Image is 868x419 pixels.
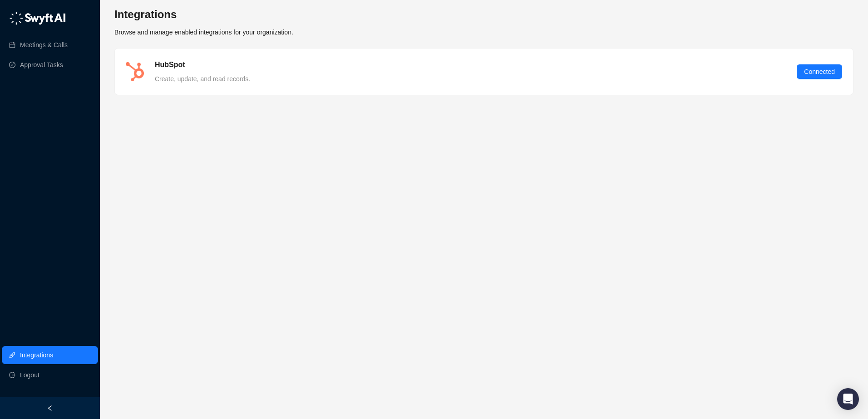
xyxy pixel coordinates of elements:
[126,62,144,81] img: hubspot-DkpyWjJb.png
[20,366,39,384] span: Logout
[114,29,293,36] span: Browse and manage enabled integrations for your organization.
[155,75,250,83] span: Create, update, and read records.
[804,67,835,77] span: Connected
[20,36,68,54] a: Meetings & Calls
[837,388,859,410] div: Open Intercom Messenger
[9,372,15,378] span: logout
[20,56,63,74] a: Approval Tasks
[9,11,66,25] img: logo-05li4sbe.png
[155,59,185,70] h5: HubSpot
[20,346,53,364] a: Integrations
[114,7,293,22] h3: Integrations
[797,64,842,79] button: Connected
[47,405,53,411] span: left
